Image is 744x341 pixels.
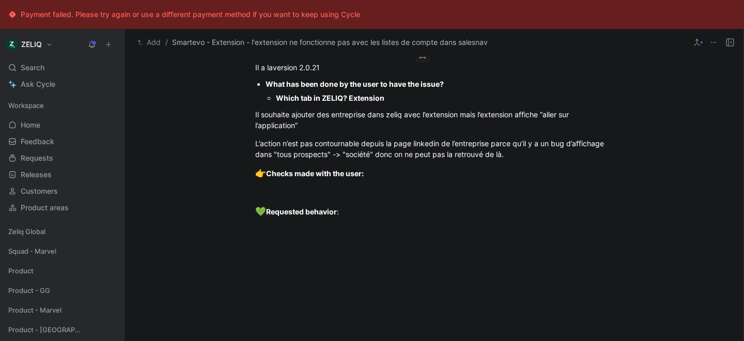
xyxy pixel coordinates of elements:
[4,322,120,340] div: Product - [GEOGRAPHIC_DATA]
[255,109,613,131] div: Il souhaite ajouter des entreprise dans zeliq avec l’extension mais l’extension affiche “aller su...
[21,153,53,163] span: Requests
[21,78,55,90] span: Ask Cycle
[4,243,120,262] div: Squad - Marvel
[255,205,613,219] div: :
[273,63,320,72] span: version 2.0.21
[276,94,384,102] strong: Which tab in ZELIQ? Extension
[4,200,120,215] a: Product areas
[7,39,17,50] img: ZELIQ
[21,40,42,49] h1: ZELIQ
[255,62,613,73] div: Il a la
[4,224,120,239] div: Zeliq Global
[8,285,50,296] span: Product - GG
[8,324,83,335] span: Product - [GEOGRAPHIC_DATA]
[135,36,163,49] button: Add
[8,305,61,315] span: Product - Marvel
[255,168,266,178] span: 👉
[255,206,266,216] span: 💚
[8,226,45,237] span: Zeliq Global
[4,302,120,318] div: Product - Marvel
[21,61,44,74] span: Search
[172,36,488,49] span: Smartevo - Extension - l'extension ne fonctionne pas avec les listes de compte dans salesnav
[4,263,120,278] div: Product
[4,150,120,166] a: Requests
[21,186,58,196] span: Customers
[4,37,55,52] button: ZELIQZELIQ
[165,36,168,49] span: /
[4,302,120,321] div: Product - Marvel
[255,138,613,160] div: L’action n’est pas contournable depuis la page linkedin de l’entreprise parce qu’il y a un bug d’...
[21,136,54,147] span: Feedback
[8,100,44,111] span: Workspace
[266,169,364,178] strong: Checks made with the user:
[4,167,120,182] a: Releases
[4,183,120,199] a: Customers
[21,120,40,130] span: Home
[4,322,120,337] div: Product - [GEOGRAPHIC_DATA]
[4,224,120,242] div: Zeliq Global
[8,266,34,276] span: Product
[4,263,120,282] div: Product
[21,203,69,213] span: Product areas
[4,283,120,298] div: Product - GG
[4,60,120,75] div: Search
[4,76,120,92] a: Ask Cycle
[266,80,444,88] strong: What has been done by the user to have the issue?
[21,8,360,21] div: Payment failed. Please try again or use a different payment method if you want to keep using Cycle
[4,243,120,259] div: Squad - Marvel
[4,117,120,133] a: Home
[4,283,120,301] div: Product - GG
[4,98,120,113] div: Workspace
[21,169,52,180] span: Releases
[266,207,337,216] strong: Requested behavior
[4,134,120,149] a: Feedback
[8,246,56,256] span: Squad - Marvel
